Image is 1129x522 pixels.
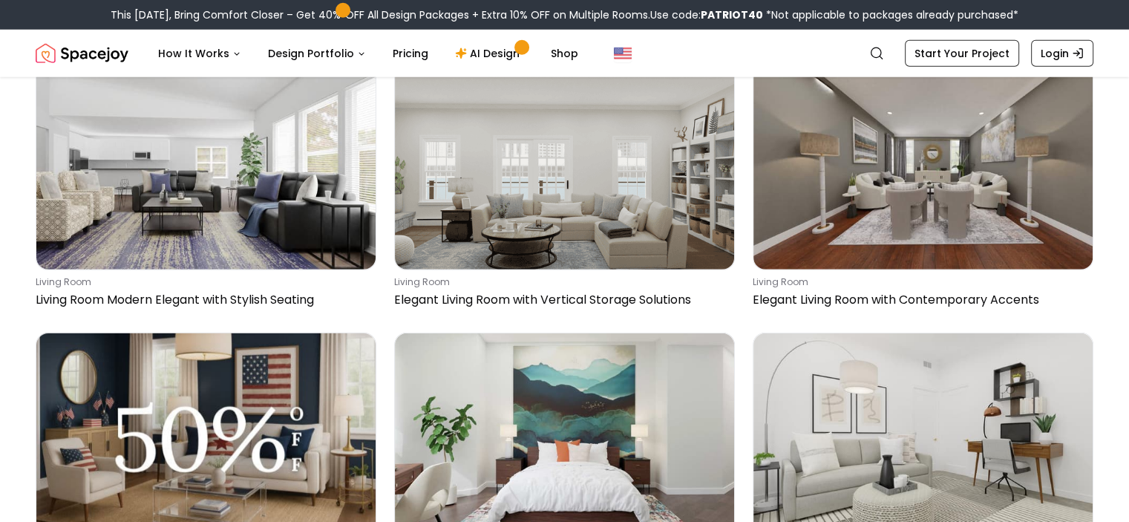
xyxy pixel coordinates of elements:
[111,7,1018,22] div: This [DATE], Bring Comfort Closer – Get 40% OFF All Design Packages + Extra 10% OFF on Multiple R...
[36,66,376,270] img: Living Room Modern Elegant with Stylish Seating
[650,7,763,22] span: Use code:
[701,7,763,22] b: PATRIOT40
[394,276,729,288] p: living room
[381,39,440,68] a: Pricing
[36,39,128,68] a: Spacejoy
[1031,40,1093,67] a: Login
[256,39,378,68] button: Design Portfolio
[763,7,1018,22] span: *Not applicable to packages already purchased*
[753,65,1093,315] a: Elegant Living Room with Contemporary Accentsliving roomElegant Living Room with Contemporary Acc...
[36,39,128,68] img: Spacejoy Logo
[539,39,590,68] a: Shop
[905,40,1019,67] a: Start Your Project
[146,39,253,68] button: How It Works
[614,45,632,62] img: United States
[753,291,1087,309] p: Elegant Living Room with Contemporary Accents
[395,66,734,270] img: Elegant Living Room with Vertical Storage Solutions
[36,65,376,315] a: Living Room Modern Elegant with Stylish Seatingliving roomLiving Room Modern Elegant with Stylish...
[394,291,729,309] p: Elegant Living Room with Vertical Storage Solutions
[443,39,536,68] a: AI Design
[36,276,370,288] p: living room
[753,66,1093,270] img: Elegant Living Room with Contemporary Accents
[146,39,590,68] nav: Main
[36,291,370,309] p: Living Room Modern Elegant with Stylish Seating
[753,276,1087,288] p: living room
[394,65,735,315] a: Elegant Living Room with Vertical Storage Solutionsliving roomElegant Living Room with Vertical S...
[36,30,1093,77] nav: Global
